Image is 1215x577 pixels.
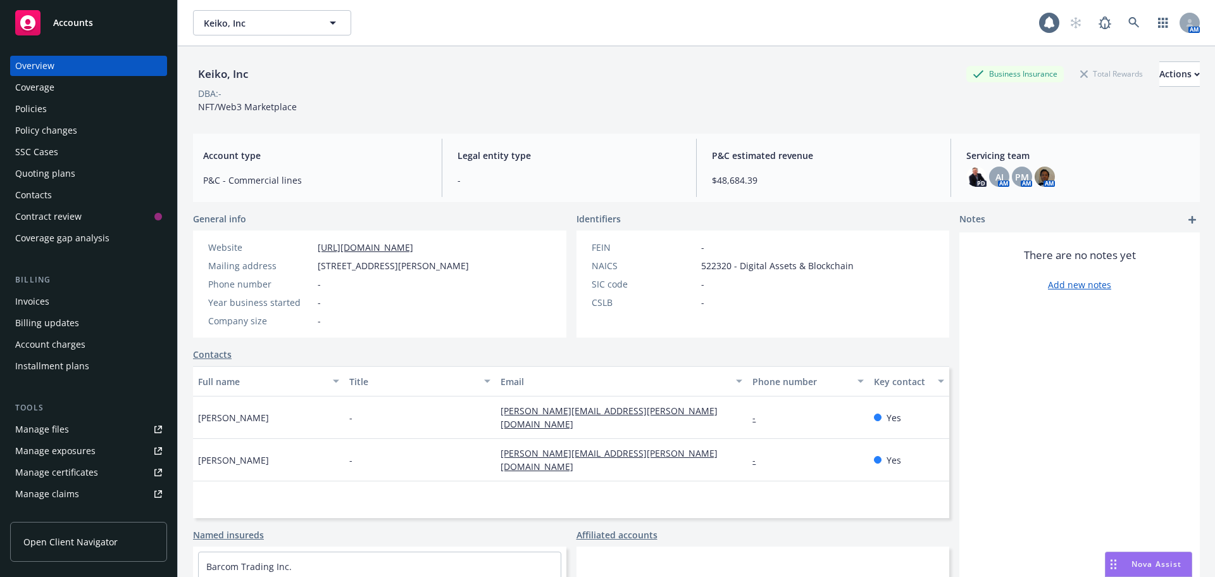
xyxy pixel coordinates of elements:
a: Policy changes [10,120,167,141]
div: Coverage [15,77,54,98]
div: Company size [208,314,313,327]
div: Policy changes [15,120,77,141]
div: Overview [15,56,54,76]
button: Key contact [869,366,949,396]
a: Coverage gap analysis [10,228,167,248]
span: Account type [203,149,427,162]
button: Keiko, Inc [193,10,351,35]
a: [PERSON_NAME][EMAIL_ADDRESS][PERSON_NAME][DOMAIN_NAME] [501,405,718,430]
span: Accounts [53,18,93,28]
span: - [318,314,321,327]
a: Add new notes [1048,278,1111,291]
div: Account charges [15,334,85,355]
div: Year business started [208,296,313,309]
div: Key contact [874,375,930,388]
span: 522320 - Digital Assets & Blockchain [701,259,854,272]
span: - [318,296,321,309]
a: Report a Bug [1092,10,1118,35]
div: Phone number [752,375,849,388]
a: Policies [10,99,167,119]
div: Business Insurance [966,66,1064,82]
div: Full name [198,375,325,388]
a: Barcom Trading Inc. [206,561,292,573]
div: Title [349,375,477,388]
span: [PERSON_NAME] [198,453,269,467]
a: Contacts [10,185,167,205]
a: Search [1121,10,1147,35]
span: - [701,296,704,309]
a: Contract review [10,206,167,227]
span: P&C - Commercial lines [203,174,427,187]
div: Billing [10,274,167,286]
span: Notes [959,212,985,227]
span: - [701,241,704,254]
div: Billing updates [15,313,79,333]
div: Policies [15,99,47,119]
span: Yes [887,453,901,467]
div: Manage BORs [15,505,75,526]
span: Legal entity type [458,149,681,162]
a: [PERSON_NAME][EMAIL_ADDRESS][PERSON_NAME][DOMAIN_NAME] [501,447,718,472]
div: Manage exposures [15,441,96,461]
a: - [752,454,766,466]
span: NFT/Web3 Marketplace [198,101,297,113]
span: AJ [995,170,1004,184]
span: - [349,411,352,424]
div: CSLB [592,296,696,309]
span: Yes [887,411,901,424]
span: PM [1015,170,1029,184]
a: Start snowing [1063,10,1088,35]
span: Open Client Navigator [23,535,118,548]
a: Manage BORs [10,505,167,526]
div: Tools [10,402,167,414]
span: Identifiers [576,212,621,225]
div: Manage claims [15,484,79,504]
div: Quoting plans [15,163,75,184]
div: Website [208,241,313,254]
div: Manage files [15,419,69,440]
span: [STREET_ADDRESS][PERSON_NAME] [318,259,469,272]
button: Title [344,366,495,396]
img: photo [1035,167,1055,187]
div: Contacts [15,185,52,205]
a: Manage files [10,419,167,440]
a: SSC Cases [10,142,167,162]
button: Full name [193,366,344,396]
a: Coverage [10,77,167,98]
div: Contract review [15,206,82,227]
a: Invoices [10,291,167,312]
a: Installment plans [10,356,167,376]
a: Billing updates [10,313,167,333]
a: - [752,412,766,424]
a: Account charges [10,334,167,355]
span: - [318,277,321,291]
div: NAICS [592,259,696,272]
div: Total Rewards [1074,66,1149,82]
div: Actions [1159,62,1200,86]
span: - [458,174,681,187]
div: FEIN [592,241,696,254]
a: Accounts [10,5,167,41]
span: - [701,277,704,291]
div: SSC Cases [15,142,58,162]
button: Email [495,366,747,396]
div: Keiko, Inc [193,66,253,82]
div: Phone number [208,277,313,291]
span: Keiko, Inc [204,16,313,30]
a: Contacts [193,348,232,361]
a: Overview [10,56,167,76]
div: Invoices [15,291,49,312]
span: General info [193,212,246,225]
a: Manage claims [10,484,167,504]
span: Servicing team [966,149,1190,162]
span: P&C estimated revenue [712,149,935,162]
a: Affiliated accounts [576,528,657,542]
div: Coverage gap analysis [15,228,109,248]
div: Mailing address [208,259,313,272]
div: SIC code [592,277,696,291]
div: Manage certificates [15,462,98,483]
a: Quoting plans [10,163,167,184]
a: Manage exposures [10,441,167,461]
a: [URL][DOMAIN_NAME] [318,241,413,253]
